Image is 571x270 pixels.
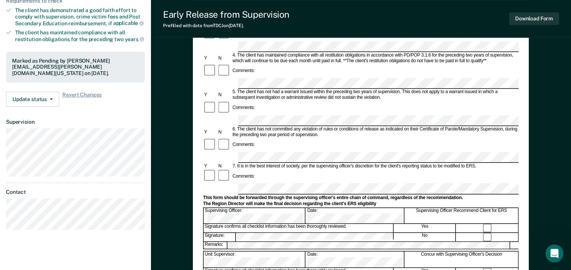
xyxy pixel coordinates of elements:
[231,126,519,138] div: 6. The client has not committed any violation of rules or conditions of release as indicated on t...
[306,208,404,224] div: Date:
[163,9,289,20] div: Early Release from Supervision
[231,163,519,169] div: 7. It is in the best interest of society, per the supervising officer's discretion for the client...
[231,173,256,179] div: Comments:
[231,105,256,111] div: Comments:
[6,92,59,107] button: Update status
[231,52,519,64] div: 4. The client has maintained compliance with all restitution obligations in accordance with PD/PO...
[203,195,519,201] div: This form should be forwarded through the supervising officer's entire chain of command, regardle...
[231,68,256,74] div: Comments:
[405,252,519,267] div: Concur with Supervising Officer's Decision
[217,163,231,169] div: N
[125,36,144,42] span: years
[394,233,456,241] div: No
[6,119,145,125] dt: Supervision
[217,129,231,135] div: N
[15,29,145,42] div: The client has maintained compliance with all restitution obligations for the preceding two
[204,224,394,232] div: Signature confirms all checklist information has been thoroughly reviewed.
[204,252,306,267] div: Unit Supervisor:
[113,20,144,26] span: applicable
[203,201,519,207] div: The Region Director will make the final decision regarding the client's ERS eligibility
[203,55,217,61] div: Y
[6,189,145,195] dt: Contact
[231,142,256,148] div: Comments:
[545,244,563,262] iframe: Intercom live chat
[394,224,456,232] div: Yes
[203,163,217,169] div: Y
[405,208,519,224] div: Supervising Officer Recommend Client for ERS
[306,252,404,267] div: Date:
[203,129,217,135] div: Y
[509,12,559,25] button: Download Form
[62,92,102,107] span: Revert Changes
[231,89,519,101] div: 5. The client has not had a warrant issued within the preceding two years of supervision. This do...
[163,23,289,28] div: Prefilled with data from TDCJ on [DATE] .
[217,55,231,61] div: N
[15,7,145,26] div: The client has demonstrated a good faith effort to comply with supervision, crime victim fees and...
[204,242,228,249] div: Remarks:
[12,58,139,77] div: Marked as Pending by [PERSON_NAME][EMAIL_ADDRESS][PERSON_NAME][DOMAIN_NAME][US_STATE] on [DATE].
[203,92,217,98] div: Y
[204,233,236,241] div: Signature:
[204,208,306,224] div: Supervising Officer:
[217,92,231,98] div: N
